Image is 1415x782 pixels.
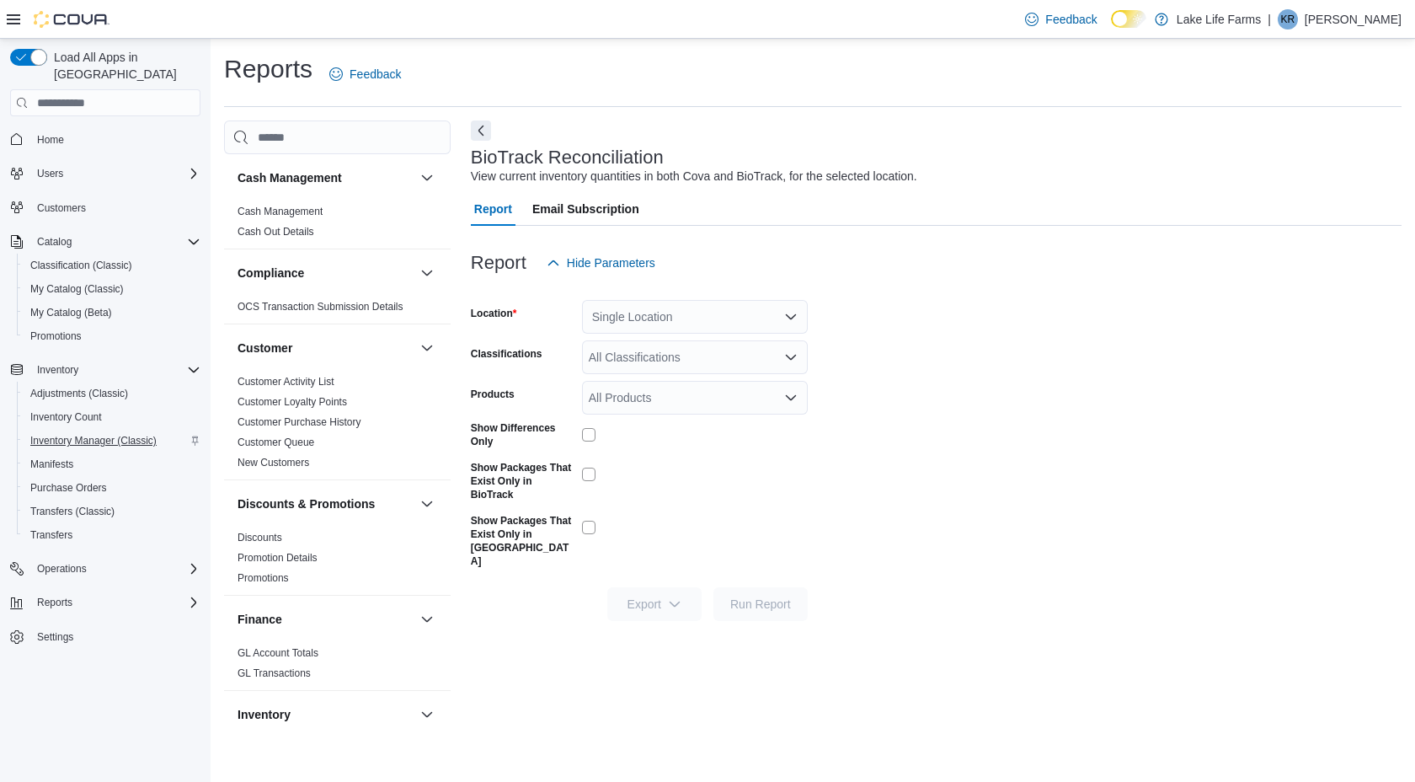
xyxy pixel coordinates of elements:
button: Users [30,163,70,184]
label: Show Differences Only [471,421,575,448]
p: | [1268,9,1271,29]
button: Settings [3,624,207,649]
div: Customer [224,372,451,479]
div: Cash Management [224,201,451,249]
span: Inventory Count [24,407,200,427]
a: OCS Transaction Submission Details [238,301,403,313]
span: Purchase Orders [30,481,107,495]
img: Cova [34,11,109,28]
div: Compliance [224,297,451,324]
span: Adjustments (Classic) [30,387,128,400]
span: Settings [37,630,73,644]
button: Inventory [3,358,207,382]
span: My Catalog (Classic) [30,282,124,296]
span: Customer Activity List [238,375,334,388]
a: Customer Loyalty Points [238,396,347,408]
button: Home [3,126,207,151]
a: Inventory Manager (Classic) [24,431,163,451]
a: Customer Activity List [238,376,334,388]
span: Hide Parameters [567,254,655,271]
button: Customers [3,195,207,220]
span: Operations [30,559,200,579]
button: Run Report [713,587,808,621]
span: Customer Queue [238,436,314,449]
span: OCS Transaction Submission Details [238,300,403,313]
span: Users [30,163,200,184]
span: KR [1281,9,1295,29]
button: Users [3,162,207,185]
button: Inventory [30,360,85,380]
span: Transfers [30,528,72,542]
button: Inventory [417,704,437,725]
button: Transfers (Classic) [17,500,207,523]
button: Finance [238,611,414,628]
h3: Report [471,253,526,273]
button: Reports [3,591,207,614]
button: Compliance [417,263,437,283]
span: My Catalog (Classic) [24,279,200,299]
span: Transfers [24,525,200,545]
button: Open list of options [784,391,798,404]
label: Location [471,307,517,320]
span: My Catalog (Beta) [24,303,200,323]
span: Promotions [24,326,200,346]
a: GL Account Totals [238,647,318,659]
p: Lake Life Farms [1177,9,1261,29]
a: Discounts [238,532,282,544]
span: Promotions [30,329,82,343]
button: Inventory Count [17,405,207,429]
button: Cash Management [238,169,414,186]
span: Classification (Classic) [24,255,200,276]
button: Hide Parameters [540,246,662,280]
input: Dark Mode [1111,10,1146,28]
span: My Catalog (Beta) [30,306,112,319]
button: Next [471,121,491,141]
a: Promotions [238,572,289,584]
span: Customer Purchase History [238,415,361,429]
span: Load All Apps in [GEOGRAPHIC_DATA] [47,49,200,83]
button: Export [607,587,702,621]
span: Inventory Manager (Classic) [24,431,200,451]
span: Run Report [730,596,791,613]
span: Export [617,587,691,621]
span: Catalog [30,232,200,252]
a: GL Transactions [238,667,311,679]
span: Discounts [238,531,282,544]
div: Discounts & Promotions [224,528,451,595]
a: My Catalog (Classic) [24,279,131,299]
span: Settings [30,626,200,647]
button: Promotions [17,324,207,348]
a: Purchase Orders [24,478,114,498]
span: GL Transactions [238,667,311,680]
button: Discounts & Promotions [417,494,437,514]
h3: Compliance [238,265,304,281]
h3: Customer [238,340,292,356]
button: Open list of options [784,310,798,324]
button: Cash Management [417,168,437,188]
span: Classification (Classic) [30,259,132,272]
span: Inventory Manager (Classic) [30,434,157,447]
a: Cash Management [238,206,323,217]
label: Show Packages That Exist Only in BioTrack [471,461,575,501]
div: Finance [224,643,451,690]
button: Purchase Orders [17,476,207,500]
span: Transfers (Classic) [24,501,200,522]
span: Transfers (Classic) [30,505,115,518]
button: Compliance [238,265,414,281]
span: Inventory [30,360,200,380]
h3: Finance [238,611,282,628]
button: Inventory [238,706,414,723]
span: Manifests [30,458,73,471]
a: Customers [30,198,93,218]
span: Reports [37,596,72,609]
button: My Catalog (Beta) [17,301,207,324]
span: GL Account Totals [238,646,318,660]
a: Cash Out Details [238,226,314,238]
a: Transfers (Classic) [24,501,121,522]
button: Classification (Classic) [17,254,207,277]
button: My Catalog (Classic) [17,277,207,301]
a: Feedback [1018,3,1103,36]
h3: BioTrack Reconciliation [471,147,664,168]
span: Promotion Details [238,551,318,565]
span: Customers [37,201,86,215]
